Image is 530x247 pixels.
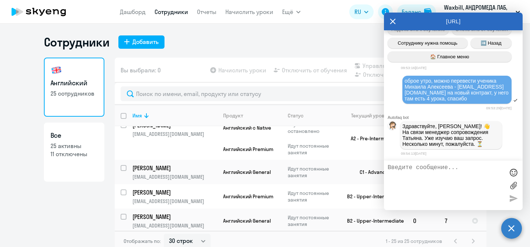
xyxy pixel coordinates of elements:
[121,86,481,101] input: Поиск по имени, email, продукту или статусу
[388,115,523,120] div: Autofaq bot
[223,217,271,224] span: Английский General
[44,35,110,49] h1: Сотрудники
[288,190,338,203] p: Идут постоянные занятия
[121,66,161,75] span: Вы выбрали: 0
[132,37,159,46] div: Добавить
[481,40,502,46] span: ➡️ Назад
[132,198,217,205] p: [EMAIL_ADDRESS][DOMAIN_NAME]
[223,193,273,200] span: Английский Premium
[118,35,164,49] button: Добавить
[51,89,98,97] p: 25 сотрудников
[471,38,512,48] button: ➡️ Назад
[339,209,407,233] td: B2 - Upper-Intermediate
[51,131,98,140] h3: Все
[132,131,217,137] p: [EMAIL_ADDRESS][DOMAIN_NAME]
[288,121,338,134] p: Обучение остановлено
[288,112,304,119] div: Статус
[388,51,512,62] button: 🏠 Главное меню
[197,8,216,16] a: Отчеты
[225,8,273,16] a: Начислить уроки
[405,78,510,102] span: оброе утро, можно перевести ученика Михаила Алексеева - [EMAIL_ADDRESS][DOMAIN_NAME] на новый кон...
[51,78,98,88] h3: Английский
[155,8,188,16] a: Сотрудники
[132,213,216,221] p: [PERSON_NAME]
[402,123,500,147] p: Здравствуйте, [PERSON_NAME]! 👋 ﻿На связи менеджер сопровождения Татьяна. Уже изучаю ваш запрос. Н...
[223,124,271,131] span: Английский с Native
[339,184,407,209] td: B2 - Upper-Intermediate
[132,222,217,229] p: [EMAIL_ADDRESS][DOMAIN_NAME]
[339,160,407,184] td: C1 - Advanced
[439,209,466,233] td: 7
[339,117,407,160] td: A2 - Pre-Intermediate
[44,123,104,182] a: Все25 активны11 отключены
[132,164,216,172] p: [PERSON_NAME]
[407,209,439,233] td: 0
[397,4,436,19] button: Балансbalance
[51,64,62,76] img: english
[223,169,271,175] span: Английский General
[388,38,468,48] button: Сотруднику нужна помощь
[288,214,338,227] p: Идут постоянные занятия
[424,8,432,16] img: balance
[402,7,421,16] div: Баланс
[132,164,217,172] a: [PERSON_NAME]
[288,143,338,156] p: Идут постоянные занятия
[132,174,217,180] p: [EMAIL_ADDRESS][DOMAIN_NAME]
[282,4,301,19] button: Ещё
[354,7,361,16] span: RU
[288,165,338,179] p: Идут постоянные занятия
[386,238,442,244] span: 1 - 25 из 25 сотрудников
[282,7,293,16] span: Ещё
[508,180,519,191] label: Лимит 10 файлов
[132,188,216,196] p: [PERSON_NAME]
[132,112,142,119] div: Имя
[388,121,397,132] img: bot avatar
[486,106,512,110] time: 09:53:29[DATE]
[132,213,217,221] a: [PERSON_NAME]
[430,54,469,59] span: 🏠 Главное меню
[51,142,98,150] p: 25 активны
[223,146,273,152] span: Английский Premium
[444,3,513,21] p: Waxbill, АНДРОМЕДА ЛАБ, ООО
[344,112,407,119] div: Текущий уровень
[398,40,457,46] span: Сотруднику нужна помощь
[223,112,243,119] div: Продукт
[124,238,161,244] span: Отображать по:
[351,112,393,119] div: Текущий уровень
[132,188,217,196] a: [PERSON_NAME]
[120,8,146,16] a: Дашборд
[44,58,104,117] a: Английский25 сотрудников
[401,151,426,155] time: 09:54:13[DATE]
[349,4,374,19] button: RU
[401,66,426,70] time: 09:53:16[DATE]
[440,3,524,21] button: Waxbill, АНДРОМЕДА ЛАБ, ООО
[51,150,98,158] p: 11 отключены
[132,112,217,119] div: Имя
